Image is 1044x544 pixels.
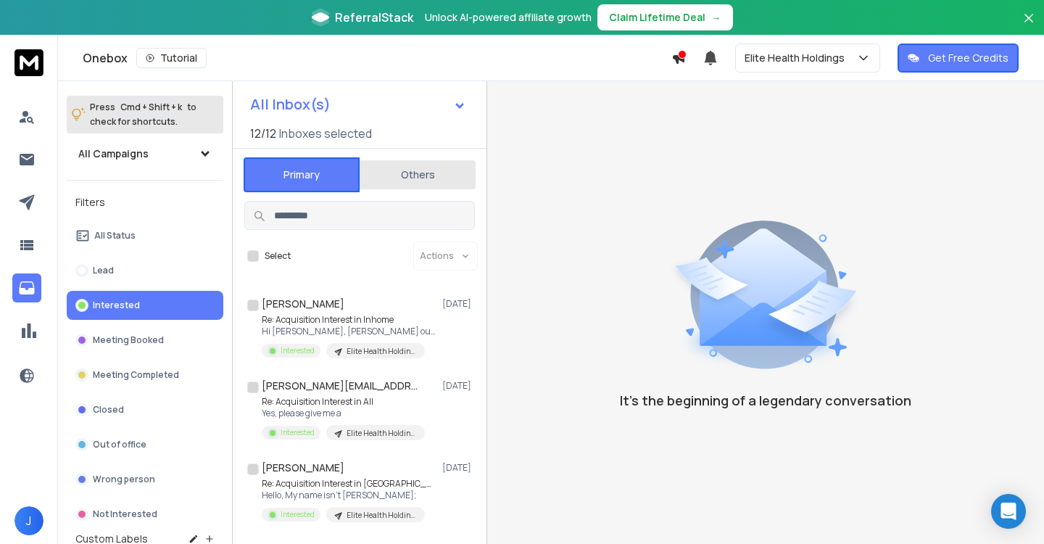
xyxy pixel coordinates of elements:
[136,48,207,68] button: Tutorial
[93,508,157,520] p: Not Interested
[442,298,475,310] p: [DATE]
[262,396,425,408] p: Re: Acquisition Interest in All
[711,10,721,25] span: →
[67,192,223,213] h3: Filters
[898,44,1019,73] button: Get Free Credits
[93,265,114,276] p: Lead
[67,430,223,459] button: Out of office
[620,390,911,411] p: It’s the beginning of a legendary conversation
[244,157,360,192] button: Primary
[67,326,223,355] button: Meeting Booked
[991,494,1026,529] div: Open Intercom Messenger
[262,314,436,326] p: Re: Acquisition Interest in Inhome
[14,506,43,535] button: J
[262,408,425,419] p: Yes, please give me a
[83,48,671,68] div: Onebox
[347,510,416,521] p: Elite Health Holdings - Home Care
[250,125,276,142] span: 12 / 12
[262,490,436,501] p: Hello, My name isn’t [PERSON_NAME];
[262,326,436,337] p: Hi [PERSON_NAME], [PERSON_NAME] our CFO
[93,300,140,311] p: Interested
[93,369,179,381] p: Meeting Completed
[67,291,223,320] button: Interested
[347,428,416,439] p: Elite Health Holdings - Home Care
[90,100,196,129] p: Press to check for shortcuts.
[745,51,850,65] p: Elite Health Holdings
[281,509,315,520] p: Interested
[67,360,223,390] button: Meeting Completed
[262,461,344,475] h1: [PERSON_NAME]
[360,159,476,191] button: Others
[250,97,331,112] h1: All Inbox(s)
[265,250,291,262] label: Select
[118,99,184,115] span: Cmd + Shift + k
[67,221,223,250] button: All Status
[239,90,478,119] button: All Inbox(s)
[93,334,164,346] p: Meeting Booked
[93,474,155,485] p: Wrong person
[262,478,436,490] p: Re: Acquisition Interest in [GEOGRAPHIC_DATA]
[442,462,475,474] p: [DATE]
[78,147,149,161] h1: All Campaigns
[347,346,416,357] p: Elite Health Holdings - Home Care
[262,297,344,311] h1: [PERSON_NAME]
[279,125,372,142] h3: Inboxes selected
[93,439,146,450] p: Out of office
[281,427,315,438] p: Interested
[93,404,124,416] p: Closed
[67,139,223,168] button: All Campaigns
[67,465,223,494] button: Wrong person
[442,380,475,392] p: [DATE]
[1019,9,1038,44] button: Close banner
[425,10,592,25] p: Unlock AI-powered affiliate growth
[262,379,421,393] h1: [PERSON_NAME][EMAIL_ADDRESS][DOMAIN_NAME]
[928,51,1008,65] p: Get Free Credits
[281,345,315,356] p: Interested
[335,9,413,26] span: ReferralStack
[67,500,223,529] button: Not Interested
[597,4,733,30] button: Claim Lifetime Deal→
[67,395,223,424] button: Closed
[67,256,223,285] button: Lead
[94,230,136,242] p: All Status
